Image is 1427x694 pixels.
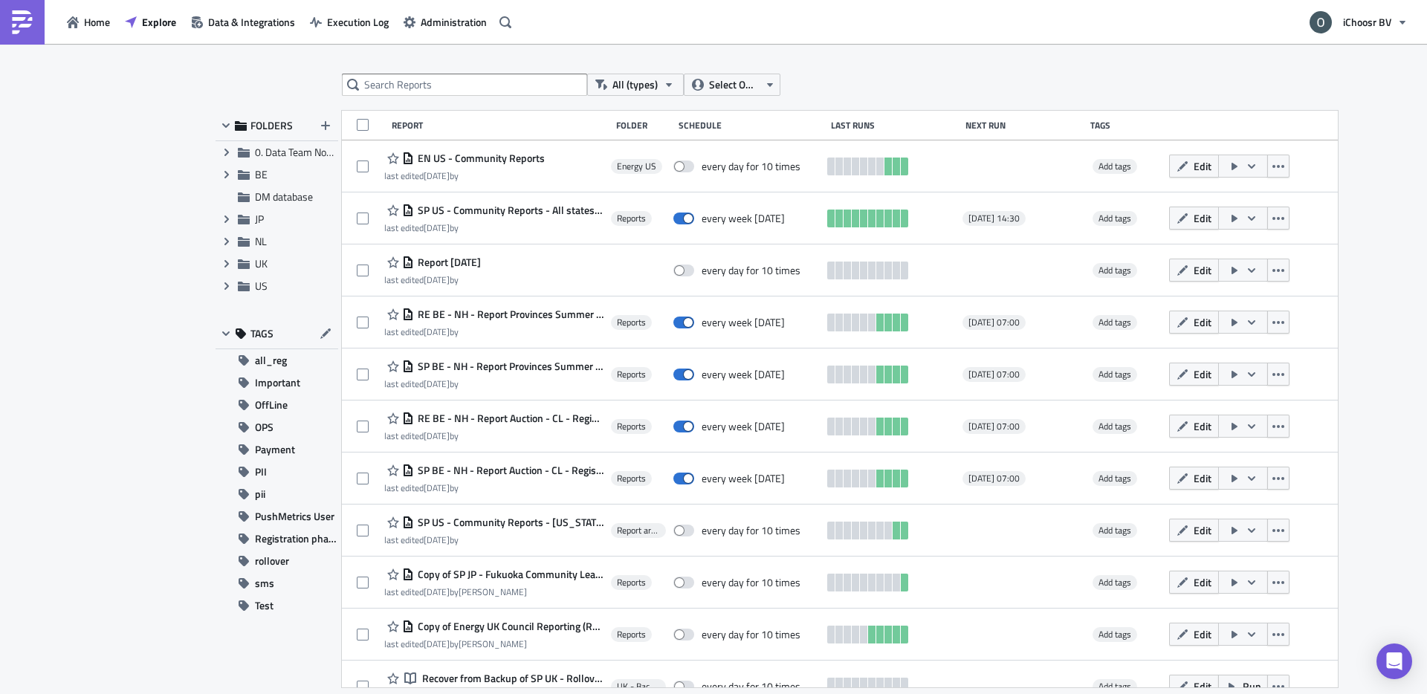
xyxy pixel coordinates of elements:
span: [DATE] 14:30 [968,213,1020,224]
span: DM database [255,189,313,204]
span: Run [1243,678,1261,694]
span: Reports [617,473,646,484]
span: JP [255,211,264,227]
span: TAGS [250,327,274,340]
span: PII [255,461,267,483]
span: Edit [1194,314,1211,330]
span: All (types) [612,77,658,93]
span: Add tags [1093,263,1137,278]
span: Explore [142,14,176,30]
time: 2025-09-23T08:37:37Z [424,533,450,547]
div: last edited by [384,326,604,337]
div: Tags [1090,120,1163,131]
div: every week on Monday [702,368,785,381]
img: PushMetrics [10,10,34,34]
span: Reports [617,369,646,380]
span: Add tags [1093,627,1137,642]
span: Add tags [1093,679,1137,694]
button: Edit [1169,259,1219,282]
span: OPS [255,416,274,438]
div: Folder [616,120,670,131]
span: Data & Integrations [208,14,295,30]
span: SP BE - NH - Report Provinces Summer 2025 Installations [414,360,604,373]
button: Administration [396,10,494,33]
span: Reports [617,317,646,328]
span: Add tags [1098,679,1131,693]
button: all_reg [216,349,338,372]
div: last edited by [PERSON_NAME] [384,586,604,597]
div: Open Intercom Messenger [1376,643,1412,679]
button: Edit [1169,623,1219,646]
span: Edit [1194,262,1211,278]
button: Execution Log [302,10,396,33]
button: pii [216,483,338,505]
span: [DATE] 07:00 [968,369,1020,380]
span: EN US - Community Reports [414,152,545,165]
span: Add tags [1093,471,1137,486]
div: Last Runs [831,120,958,131]
span: NL [255,233,267,249]
span: SP BE - NH - Report Auction - CL - Registraties en Acceptatie fase Fall 2025 [414,464,604,477]
span: [DATE] 07:00 [968,473,1020,484]
span: Important [255,372,300,394]
span: Test [255,594,274,617]
span: Add tags [1093,575,1137,590]
span: Add tags [1093,523,1137,538]
span: Edit [1194,210,1211,226]
span: Report 2025-09-08 [414,256,481,269]
span: RE BE - NH - Report Provinces Summer 2025 Installations West-Vlaanderen en Provincie Oost-Vlaanderen [414,308,604,321]
span: Add tags [1098,315,1131,329]
span: Edit [1194,470,1211,486]
time: 2025-09-03T09:38:36Z [424,429,450,443]
span: Edit [1194,574,1211,590]
span: UK - Backups [617,681,660,693]
span: Edit [1194,366,1211,382]
button: Explore [117,10,184,33]
button: rollover [216,550,338,572]
span: Edit [1194,678,1211,694]
span: Add tags [1093,211,1137,226]
span: FOLDERS [250,119,293,132]
button: Test [216,594,338,617]
span: Add tags [1098,263,1131,277]
span: Energy US [617,160,656,172]
span: pii [255,483,265,505]
span: [DATE] 07:00 [968,317,1020,328]
span: Reports [617,577,646,588]
button: PushMetrics User [216,505,338,528]
span: iChoosr BV [1343,14,1391,30]
div: every day for 10 times [702,576,800,589]
div: last edited by [384,222,604,233]
div: every day for 10 times [702,680,800,693]
span: Recover from Backup of SP UK - Rollover or II Notebook [418,672,604,685]
time: 2025-09-25T13:40:02Z [424,169,450,183]
span: Home [84,14,110,30]
span: Edit [1194,418,1211,434]
span: Administration [421,14,487,30]
button: Registration phase [216,528,338,550]
button: OffLine [216,394,338,416]
span: Add tags [1093,159,1137,174]
span: Payment [255,438,295,461]
button: Select Owner [684,74,780,96]
div: every day for 10 times [702,524,800,537]
input: Search Reports [342,74,587,96]
button: Home [59,10,117,33]
span: Edit [1194,522,1211,538]
div: every week on Friday [702,212,785,225]
span: Reports [617,213,646,224]
button: Edit [1169,363,1219,386]
span: Add tags [1098,419,1131,433]
time: 2025-09-03T09:33:54Z [424,481,450,495]
span: US [255,278,268,294]
span: Copy of Energy UK Council Reporting (Registration) [414,620,604,633]
button: Edit [1169,519,1219,542]
button: Payment [216,438,338,461]
span: Edit [1194,158,1211,174]
span: Reports [617,421,646,432]
div: last edited by [384,378,604,389]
